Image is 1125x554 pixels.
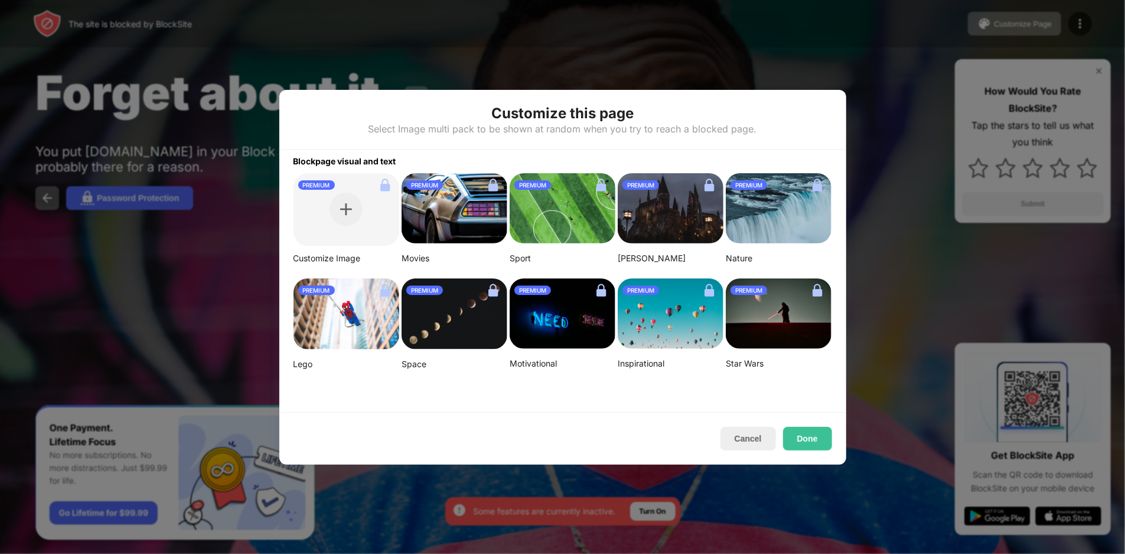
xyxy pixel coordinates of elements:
[618,173,723,244] img: aditya-vyas-5qUJfO4NU4o-unsplash-small.png
[618,253,723,264] div: [PERSON_NAME]
[808,281,827,300] img: lock.svg
[484,281,503,300] img: lock.svg
[618,358,723,369] div: Inspirational
[726,278,831,349] img: image-22-small.png
[402,359,507,370] div: Space
[808,176,827,195] img: lock.svg
[491,104,634,123] div: Customize this page
[622,180,659,190] div: PREMIUM
[726,253,831,264] div: Nature
[376,281,394,300] img: lock.svg
[298,286,335,295] div: PREMIUM
[720,427,776,451] button: Cancel
[406,180,443,190] div: PREMIUM
[279,150,846,166] div: Blockpage visual and text
[402,253,507,264] div: Movies
[731,180,767,190] div: PREMIUM
[592,281,611,300] img: lock.svg
[726,358,831,369] div: Star Wars
[783,427,832,451] button: Done
[622,286,659,295] div: PREMIUM
[340,203,352,215] img: plus.svg
[510,253,615,264] div: Sport
[294,359,399,370] div: Lego
[700,176,719,195] img: lock.svg
[294,278,399,349] img: mehdi-messrro-gIpJwuHVwt0-unsplash-small.png
[402,278,507,350] img: linda-xu-KsomZsgjLSA-unsplash.png
[514,286,551,295] div: PREMIUM
[726,173,831,244] img: aditya-chinchure-LtHTe32r_nA-unsplash.png
[406,286,443,295] div: PREMIUM
[294,253,399,264] div: Customize Image
[514,180,551,190] div: PREMIUM
[369,123,757,135] div: Select Image multi pack to be shown at random when you try to reach a blocked page.
[510,358,615,369] div: Motivational
[402,173,507,244] img: image-26.png
[510,173,615,244] img: jeff-wang-p2y4T4bFws4-unsplash-small.png
[731,286,767,295] div: PREMIUM
[298,180,335,190] div: PREMIUM
[700,281,719,300] img: lock.svg
[510,278,615,349] img: alexis-fauvet-qfWf9Muwp-c-unsplash-small.png
[376,176,394,195] img: lock.svg
[484,176,503,195] img: lock.svg
[618,278,723,349] img: ian-dooley-DuBNA1QMpPA-unsplash-small.png
[592,176,611,195] img: lock.svg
